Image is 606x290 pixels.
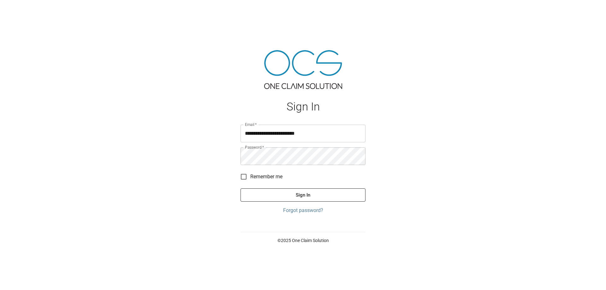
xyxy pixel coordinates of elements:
label: Password [245,145,264,150]
label: Email [245,122,257,127]
a: Forgot password? [241,207,365,214]
img: ocs-logo-white-transparent.png [8,4,33,16]
h1: Sign In [241,100,365,113]
span: Remember me [250,173,282,181]
p: © 2025 One Claim Solution [241,237,365,244]
img: ocs-logo-tra.png [264,50,342,89]
button: Sign In [241,188,365,202]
